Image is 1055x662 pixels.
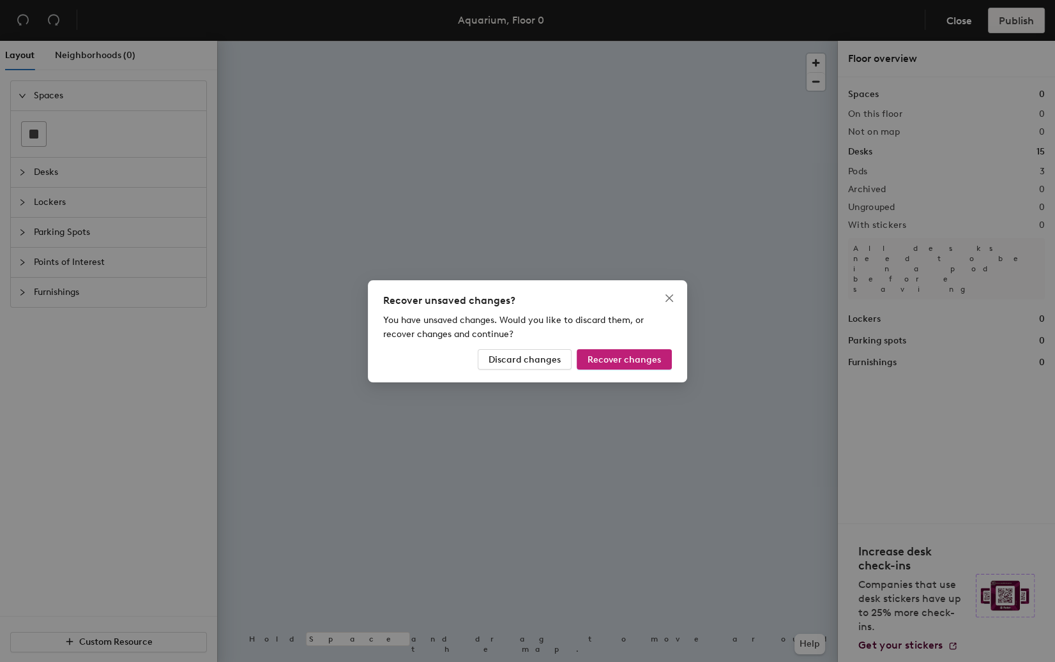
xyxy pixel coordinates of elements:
span: Discard changes [489,354,561,365]
span: You have unsaved changes. Would you like to discard them, or recover changes and continue? [383,315,644,340]
button: Discard changes [478,349,572,370]
span: Recover changes [588,354,661,365]
div: Recover unsaved changes? [383,293,672,308]
span: Close [659,293,679,303]
span: close [664,293,674,303]
button: Close [659,288,679,308]
button: Recover changes [577,349,672,370]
